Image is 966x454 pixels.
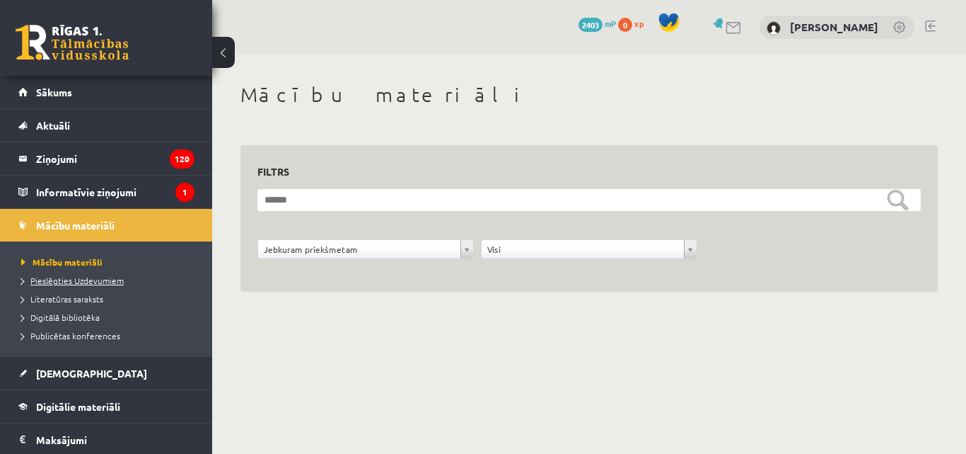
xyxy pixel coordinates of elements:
a: Ziņojumi120 [18,142,194,175]
a: Literatūras saraksts [21,293,198,305]
span: Mācību materiāli [36,219,115,232]
legend: Informatīvie ziņojumi [36,176,194,208]
a: Jebkuram priekšmetam [258,240,473,259]
span: Sākums [36,86,72,98]
a: Rīgas 1. Tālmācības vidusskola [16,25,129,60]
a: 2403 mP [578,18,616,29]
span: xp [634,18,644,29]
legend: Ziņojumi [36,142,194,175]
span: Mācību materiāli [21,256,103,268]
span: [DEMOGRAPHIC_DATA] [36,367,147,380]
span: Digitālā bibliotēka [21,312,100,323]
a: [PERSON_NAME] [790,20,878,34]
a: Visi [482,240,697,259]
span: Digitālie materiāli [36,400,120,413]
a: Mācību materiāli [21,256,198,268]
span: mP [605,18,616,29]
a: Digitālā bibliotēka [21,311,198,324]
h1: Mācību materiāli [240,83,938,107]
a: Publicētas konferences [21,329,198,342]
i: 120 [170,149,194,169]
i: 1 [175,183,194,202]
span: Literatūras saraksts [21,293,103,305]
a: Mācību materiāli [18,209,194,242]
span: Jebkuram priekšmetam [264,240,455,259]
a: Informatīvie ziņojumi1 [18,176,194,208]
a: Digitālie materiāli [18,390,194,423]
span: 0 [618,18,632,32]
span: Aktuāli [36,119,70,132]
span: 2403 [578,18,603,32]
span: Pieslēgties Uzdevumiem [21,275,124,286]
span: Visi [487,240,678,259]
a: Aktuāli [18,109,194,142]
a: Pieslēgties Uzdevumiem [21,274,198,287]
a: 0 xp [618,18,651,29]
a: [DEMOGRAPHIC_DATA] [18,357,194,390]
img: Anna Bukovska [767,21,781,35]
h3: Filtrs [257,162,904,181]
a: Sākums [18,76,194,108]
span: Publicētas konferences [21,330,120,341]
